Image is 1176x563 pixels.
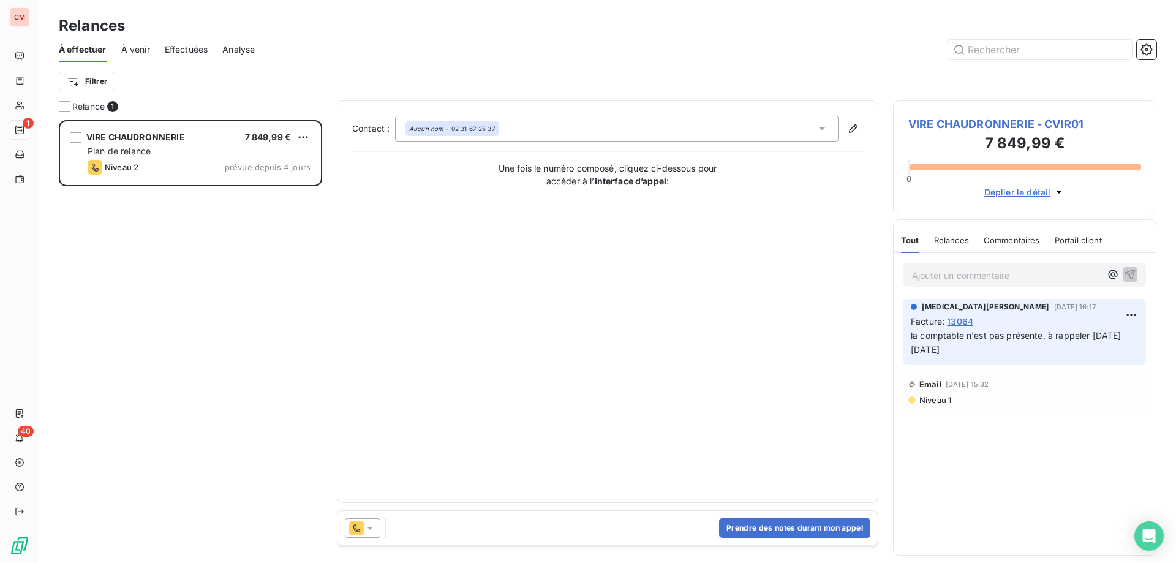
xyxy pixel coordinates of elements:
[225,162,311,172] span: prévue depuis 4 jours
[107,101,118,112] span: 1
[907,174,911,184] span: 0
[719,518,870,538] button: Prendre des notes durant mon appel
[1134,521,1164,551] div: Open Intercom Messenger
[59,72,115,91] button: Filtrer
[595,176,667,186] strong: interface d’appel
[10,7,29,27] div: CM
[10,536,29,556] img: Logo LeanPay
[18,426,34,437] span: 40
[222,43,255,56] span: Analyse
[121,43,150,56] span: À venir
[409,124,496,133] div: - 02 31 67 25 37
[934,235,969,245] span: Relances
[948,40,1132,59] input: Rechercher
[23,118,34,129] span: 1
[911,315,944,328] span: Facture :
[901,235,919,245] span: Tout
[908,132,1141,157] h3: 7 849,99 €
[59,15,125,37] h3: Relances
[88,146,151,156] span: Plan de relance
[485,162,730,187] p: Une fois le numéro composé, cliquez ci-dessous pour accéder à l’ :
[918,395,951,405] span: Niveau 1
[105,162,138,172] span: Niveau 2
[409,124,443,133] em: Aucun nom
[1054,303,1096,311] span: [DATE] 16:17
[908,116,1141,132] span: VIRE CHAUDRONNERIE - CVIR01
[984,186,1051,198] span: Déplier le détail
[981,185,1069,199] button: Déplier le détail
[72,100,105,113] span: Relance
[919,379,942,389] span: Email
[984,235,1040,245] span: Commentaires
[946,380,989,388] span: [DATE] 15:32
[922,301,1049,312] span: [MEDICAL_DATA][PERSON_NAME]
[86,132,185,142] span: VIRE CHAUDRONNERIE
[245,132,292,142] span: 7 849,99 €
[352,123,395,135] label: Contact :
[1055,235,1102,245] span: Portail client
[947,315,973,328] span: 13064
[165,43,208,56] span: Effectuées
[59,43,107,56] span: À effectuer
[911,330,1124,355] span: la comptable n'est pas présente, à rappeler [DATE] [DATE]
[59,120,322,563] div: grid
